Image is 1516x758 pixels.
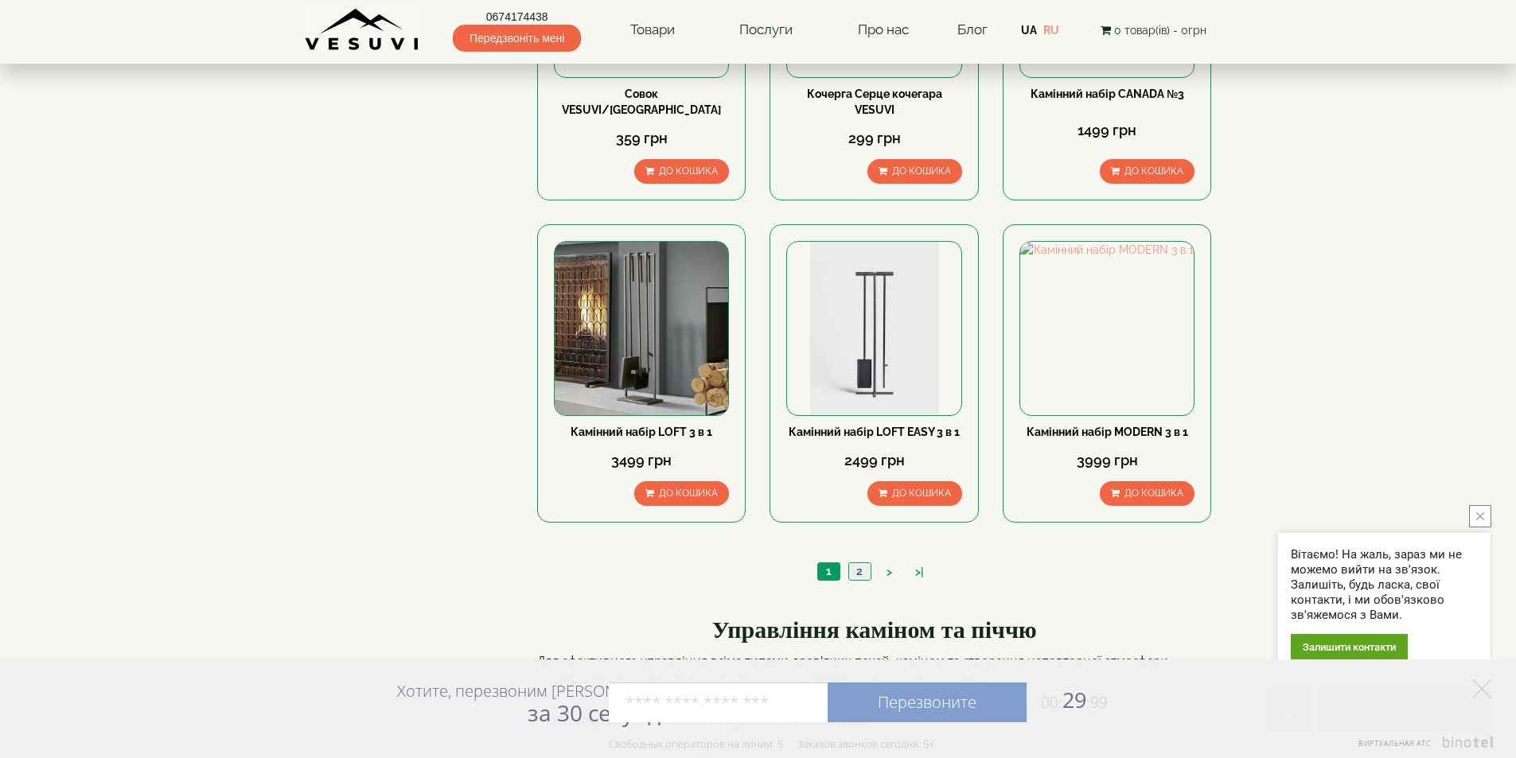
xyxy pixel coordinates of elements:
span: До кошика [659,165,718,177]
button: До кошика [867,159,962,184]
div: Залишити контакти [1291,634,1408,660]
a: RU [1043,24,1059,37]
span: Передзвоніть мені [453,25,581,52]
span: за 30 секунд? [528,698,670,728]
a: 0674174438 [453,9,581,25]
a: 2 [848,563,871,580]
a: Кочерга Серце кочегара VESUVI [807,87,942,116]
span: До кошика [892,165,951,177]
span: До кошика [1124,165,1183,177]
a: Камінний набір MODERN 3 в 1 [1027,426,1188,438]
button: До кошика [634,481,729,506]
button: До кошика [634,159,729,184]
a: Про нас [842,12,925,49]
a: Блог [957,21,988,37]
button: До кошика [1100,481,1194,506]
span: 0 товар(ів) - 0грн [1114,24,1206,37]
img: Завод VESUVI [305,8,420,52]
a: Перезвоните [828,682,1027,722]
div: 2499 грн [786,450,961,471]
span: Виртуальная АТС [1358,738,1432,748]
span: До кошика [659,488,718,499]
a: Товари [614,12,691,49]
a: Камінний набір LOFT EASY 3 в 1 [789,426,960,438]
span: 1 [826,565,832,577]
p: Для ефективного управління всіма типами дров'яних печей, каміном та створення неповторної атмосфе... [537,651,1212,689]
div: Свободных операторов на линии: 5 Заказов звонков сегодня: 5+ [609,737,934,750]
span: До кошика [892,488,951,499]
div: 299 грн [786,128,961,149]
a: >| [907,564,932,581]
span: 29 [1027,685,1108,714]
span: До кошика [1124,488,1183,499]
button: До кошика [867,481,962,506]
button: close button [1469,505,1491,527]
button: 0 товар(ів) - 0грн [1096,21,1211,39]
a: Послуги [723,12,809,49]
a: Камінний набір CANADA №3 [1031,87,1184,100]
a: UA [1021,24,1037,37]
span: :99 [1086,692,1108,713]
a: > [879,564,900,581]
h2: Управління каміном та піччю [537,616,1212,643]
div: Хотите, перезвоним [PERSON_NAME] [397,681,670,725]
a: Совок VESUVI/[GEOGRAPHIC_DATA] [562,87,721,116]
img: Камінний набір LOFT 3 в 1 [555,242,728,415]
div: 359 грн [554,128,729,149]
div: 3499 грн [554,450,729,471]
div: 3999 грн [1019,450,1194,471]
img: Камінний набір MODERN 3 в 1 [1020,242,1194,415]
div: Вітаємо! На жаль, зараз ми не можемо вийти на зв'язок. Залишіть, будь ласка, свої контакти, і ми ... [1291,547,1478,623]
div: 1499 грн [1019,120,1194,141]
a: Виртуальная АТС [1349,737,1496,758]
button: До кошика [1100,159,1194,184]
img: Камінний набір LOFT EASY 3 в 1 [787,242,961,415]
span: 00: [1041,692,1062,713]
a: Камінний набір LOFT 3 в 1 [571,426,712,438]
